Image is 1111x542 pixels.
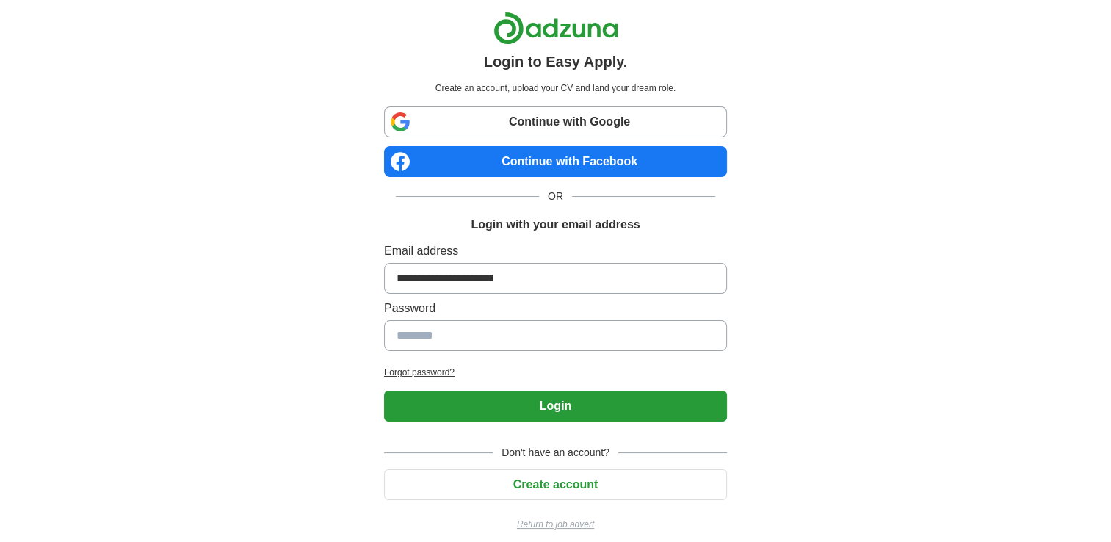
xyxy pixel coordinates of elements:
a: Create account [384,478,727,491]
span: Don't have an account? [493,445,618,460]
a: Continue with Facebook [384,146,727,177]
button: Login [384,391,727,422]
label: Password [384,300,727,317]
label: Email address [384,242,727,260]
a: Forgot password? [384,366,727,379]
a: Continue with Google [384,106,727,137]
span: OR [539,189,572,204]
button: Create account [384,469,727,500]
a: Return to job advert [384,518,727,531]
p: Create an account, upload your CV and land your dream role. [387,82,724,95]
img: Adzuna logo [493,12,618,45]
h1: Login with your email address [471,216,640,234]
h1: Login to Easy Apply. [484,51,628,73]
